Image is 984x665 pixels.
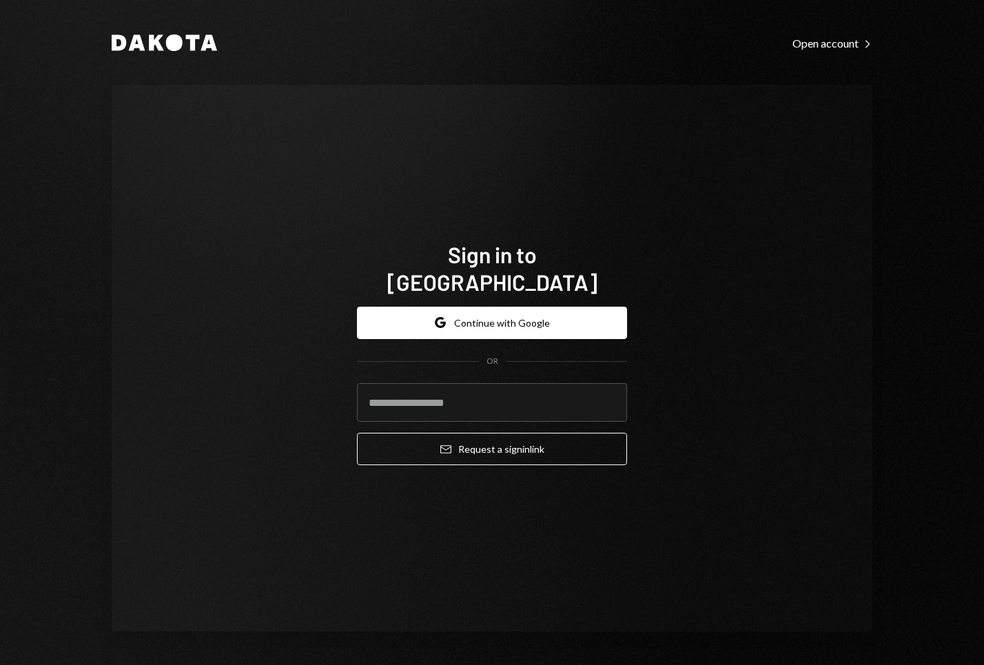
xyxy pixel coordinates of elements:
[486,356,498,367] div: OR
[792,35,872,50] a: Open account
[357,433,627,465] button: Request a signinlink
[357,307,627,339] button: Continue with Google
[792,37,872,50] div: Open account
[357,241,627,296] h1: Sign in to [GEOGRAPHIC_DATA]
